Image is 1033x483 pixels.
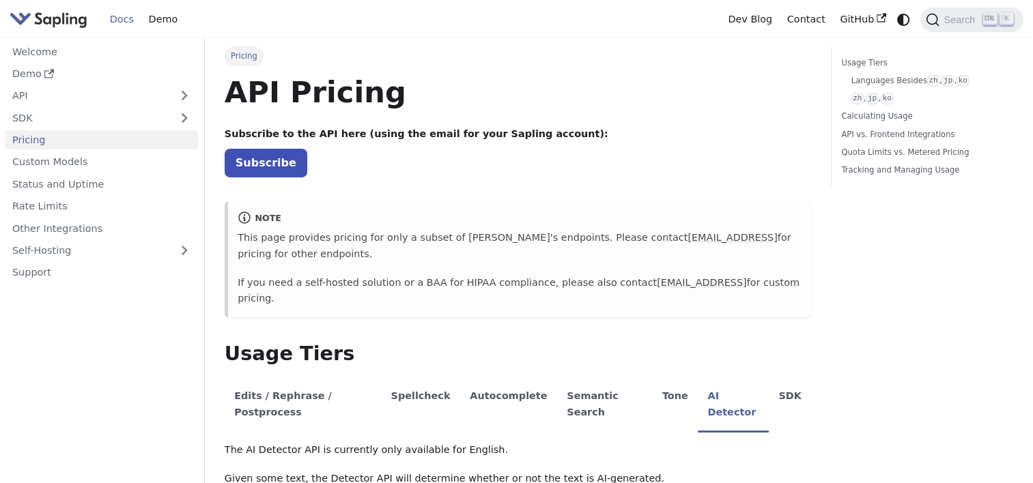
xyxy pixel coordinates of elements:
[5,218,198,238] a: Other Integrations
[557,379,653,433] li: Semantic Search
[841,110,1008,123] a: Calculating Usage
[238,275,802,308] p: If you need a self-hosted solution or a BAA for HIPAA compliance, please also contact for custom ...
[102,9,141,30] a: Docs
[10,10,87,29] img: Sapling.ai
[5,130,198,150] a: Pricing
[225,379,381,433] li: Edits / Rephrase / Postprocess
[841,57,1008,70] a: Usage Tiers
[851,93,864,104] code: zh
[238,211,802,227] div: note
[657,277,746,288] a: [EMAIL_ADDRESS]
[5,263,198,282] a: Support
[939,14,983,25] span: Search
[5,42,198,61] a: Welcome
[920,8,1023,32] button: Search (Ctrl+K)
[841,128,1008,141] a: API vs. Frontend Integrations
[225,74,811,111] h1: API Pricing
[141,9,185,30] a: Demo
[698,379,769,433] li: AI Detector
[10,10,92,29] a: Sapling.ai
[5,196,198,216] a: Rate Limits
[841,146,1008,159] a: Quota Limits vs. Metered Pricing
[5,174,198,194] a: Status and Uptime
[5,64,198,84] a: Demo
[171,86,198,106] button: Expand sidebar category 'API'
[225,149,307,177] a: Subscribe
[780,9,833,30] a: Contact
[957,75,969,87] code: ko
[769,379,811,433] li: SDK
[1000,13,1013,25] kbd: K
[832,9,893,30] a: GitHub
[942,75,954,87] code: jp
[688,232,777,243] a: [EMAIL_ADDRESS]
[460,379,557,433] li: Autocomplete
[652,379,698,433] li: Tone
[225,442,811,458] p: The AI Detector API is currently only available for English.
[881,93,893,104] code: ko
[381,379,460,433] li: Spellcheck
[171,108,198,128] button: Expand sidebar category 'SDK'
[841,164,1008,177] a: Tracking and Managing Usage
[225,46,811,65] nav: Breadcrumbs
[5,108,171,128] a: SDK
[225,128,608,139] strong: Subscribe to the API here (using the email for your Sapling account):
[894,10,914,29] button: Switch between dark and light mode (currently system mode)
[5,86,171,106] a: API
[927,75,939,87] code: zh
[851,74,1004,87] a: Languages Besideszh,jp,ko
[225,342,811,366] h2: Usage Tiers
[5,152,198,172] a: Custom Models
[851,92,1004,105] a: zh,jp,ko
[5,241,198,261] a: Self-Hosting
[720,9,779,30] a: Dev Blog
[225,46,264,65] span: Pricing
[866,93,878,104] code: jp
[238,230,802,263] p: This page provides pricing for only a subset of [PERSON_NAME]'s endpoints. Please contact for pri...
